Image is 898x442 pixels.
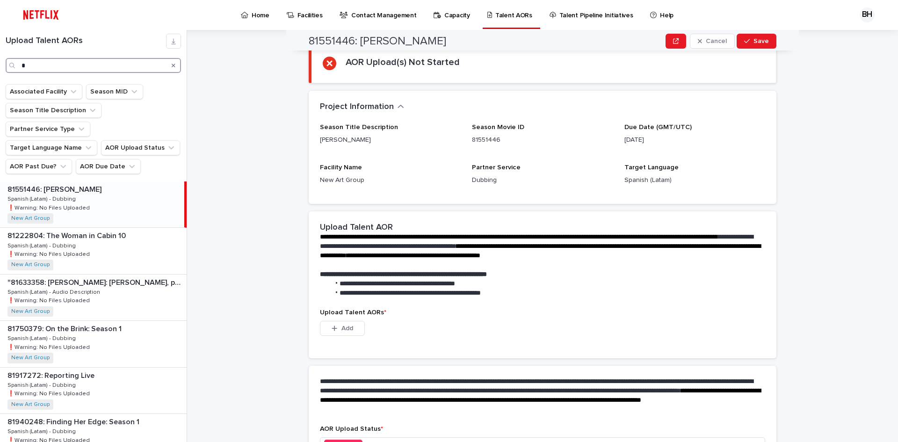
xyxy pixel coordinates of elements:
p: Spanish (Latam) - Dubbing [7,241,78,249]
p: 81551446: [PERSON_NAME] [7,183,103,194]
p: Spanish (Latam) - Audio Description [7,287,102,296]
p: ❗️Warning: No Files Uploaded [7,203,92,211]
span: Save [753,38,769,44]
p: [DATE] [624,135,765,145]
button: Season Title Description [6,103,101,118]
span: Target Language [624,164,679,171]
button: Cancel [690,34,735,49]
p: Spanish (Latam) - Dubbing [7,427,78,435]
p: ❗️Warning: No Files Uploaded [7,342,92,351]
button: Save [737,34,776,49]
button: Partner Service Type [6,122,90,137]
h2: 81551446: [PERSON_NAME] [309,35,446,48]
span: AOR Upload Status [320,426,383,432]
p: 81917272: Reporting Live [7,370,96,380]
img: ifQbXi3ZQGMSEF7WDB7W [19,6,63,24]
button: AOR Past Due? [6,159,72,174]
a: New Art Group [11,401,50,408]
span: Season Title Description [320,124,398,130]
span: Facility Name [320,164,362,171]
div: BH [860,7,875,22]
p: Spanish (Latam) - Dubbing [7,194,78,203]
span: Season Movie ID [472,124,524,130]
p: Spanish (Latam) [624,175,765,185]
p: Dubbing [472,175,613,185]
button: Season MID [86,84,143,99]
p: ❗️Warning: No Files Uploaded [7,296,92,304]
p: ❗️Warning: No Files Uploaded [7,389,92,397]
a: New Art Group [11,261,50,268]
input: Search [6,58,181,73]
span: Upload Talent AORs [320,309,386,316]
h2: Upload Talent AOR [320,223,393,233]
span: Partner Service [472,164,521,171]
button: Project Information [320,102,404,112]
button: Target Language Name [6,140,97,155]
p: 81750379: On the Brink: Season 1 [7,323,123,333]
button: Associated Facility [6,84,82,99]
a: New Art Group [11,215,50,222]
h1: Upload Talent AORs [6,36,166,46]
span: Add [341,325,353,332]
button: AOR Upload Status [101,140,180,155]
p: [PERSON_NAME] [320,135,461,145]
p: 81551446 [472,135,613,145]
a: New Art Group [11,308,50,315]
span: Cancel [706,38,727,44]
p: 81940248: Finding Her Edge: Season 1 [7,416,141,427]
a: New Art Group [11,355,50,361]
span: Due Date (GMT/UTC) [624,124,692,130]
p: New Art Group [320,175,461,185]
p: 81222804: The Woman in Cabin 10 [7,230,128,240]
button: AOR Due Date [76,159,141,174]
p: Spanish (Latam) - Dubbing [7,333,78,342]
button: Add [320,321,365,336]
h2: AOR Upload(s) Not Started [346,57,460,68]
p: ❗️Warning: No Files Uploaded [7,249,92,258]
p: Spanish (Latam) - Dubbing [7,380,78,389]
p: "81633358: Juan Gabriel: Debo, puedo y quiero: Limited Series" [7,276,185,287]
h2: Project Information [320,102,394,112]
